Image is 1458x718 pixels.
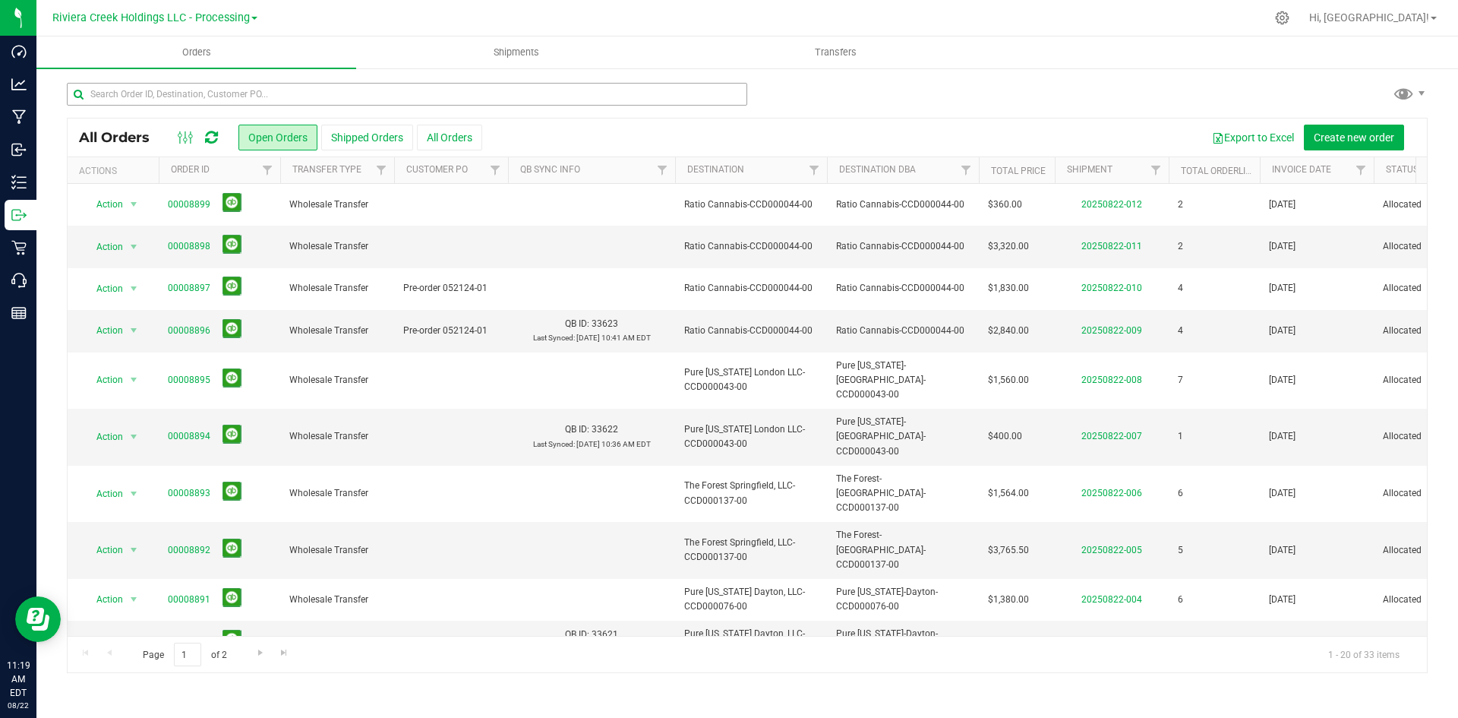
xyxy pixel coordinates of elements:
[565,318,589,329] span: QB ID:
[684,198,818,212] span: Ratio Cannabis-CCD000044-00
[1273,11,1292,25] div: Manage settings
[1269,593,1295,607] span: [DATE]
[520,164,580,175] a: QB Sync Info
[483,157,508,183] a: Filter
[836,324,970,338] span: Ratio Cannabis-CCD000044-00
[836,627,970,656] span: Pure [US_STATE]-Dayton-CCD000076-00
[11,142,27,157] inline-svg: Inbound
[1181,166,1263,176] a: Total Orderlines
[684,324,818,338] span: Ratio Cannabis-CCD000044-00
[130,643,239,666] span: Page of 2
[1178,486,1183,501] span: 6
[369,157,394,183] a: Filter
[168,543,210,558] a: 00008892
[1178,281,1183,296] span: 4
[125,194,144,215] span: select
[168,486,210,501] a: 00008893
[11,240,27,255] inline-svg: Retail
[52,11,250,24] span: Riviera Creek Holdings LLC - Processing
[1269,429,1295,444] span: [DATE]
[1081,325,1142,336] a: 20250822-009
[836,239,970,254] span: Ratio Cannabis-CCD000044-00
[289,281,385,296] span: Wholesale Transfer
[1269,486,1295,501] span: [DATE]
[684,239,818,254] span: Ratio Cannabis-CCD000044-00
[836,585,970,614] span: Pure [US_STATE]-Dayton-CCD000076-00
[1178,239,1183,254] span: 2
[168,239,210,254] a: 00008898
[1081,283,1142,293] a: 20250822-010
[83,236,124,258] span: Action
[11,273,27,288] inline-svg: Call Center
[168,373,210,387] a: 00008895
[417,125,482,150] button: All Orders
[684,536,818,565] span: The Forest Springfield, LLC-CCD000137-00
[1178,373,1183,387] span: 7
[1178,198,1183,212] span: 2
[988,634,1029,649] span: $1,045.00
[162,46,232,59] span: Orders
[1178,543,1183,558] span: 5
[836,198,970,212] span: Ratio Cannabis-CCD000044-00
[168,634,210,649] a: 00008890
[988,198,1022,212] span: $360.00
[836,472,970,516] span: The Forest-[GEOGRAPHIC_DATA]-CCD000137-00
[1269,239,1295,254] span: [DATE]
[650,157,675,183] a: Filter
[988,281,1029,296] span: $1,830.00
[11,109,27,125] inline-svg: Manufacturing
[83,539,124,561] span: Action
[473,46,560,59] span: Shipments
[249,643,271,663] a: Go to the next page
[676,36,996,68] a: Transfers
[125,320,144,341] span: select
[988,543,1029,558] span: $3,765.50
[684,479,818,508] span: The Forest Springfield, LLC-CCD000137-00
[988,324,1029,338] span: $2,840.00
[576,334,651,342] span: [DATE] 10:41 AM EDT
[1178,324,1183,338] span: 4
[836,281,970,296] span: Ratio Cannabis-CCD000044-00
[592,424,618,435] span: 33622
[7,700,30,711] p: 08/22
[1269,281,1295,296] span: [DATE]
[11,207,27,223] inline-svg: Outbound
[36,36,356,68] a: Orders
[836,359,970,403] span: Pure [US_STATE]-[GEOGRAPHIC_DATA]-CCD000043-00
[125,369,144,391] span: select
[125,589,144,610] span: select
[11,175,27,190] inline-svg: Inventory
[1269,324,1295,338] span: [DATE]
[1081,375,1142,385] a: 20250822-008
[1081,594,1142,605] a: 20250822-004
[1067,164,1112,175] a: Shipment
[171,164,210,175] a: Order ID
[125,483,144,504] span: select
[687,164,744,175] a: Destination
[988,239,1029,254] span: $3,320.00
[592,629,618,640] span: 33621
[289,198,385,212] span: Wholesale Transfer
[168,281,210,296] a: 00008897
[11,77,27,92] inline-svg: Analytics
[1202,125,1304,150] button: Export to Excel
[289,543,385,558] span: Wholesale Transfer
[988,373,1029,387] span: $1,560.00
[289,634,385,649] span: Wholesale Transfer
[794,46,877,59] span: Transfers
[1386,164,1419,175] a: Status
[125,236,144,258] span: select
[15,596,61,642] iframe: Resource center
[592,318,618,329] span: 33623
[168,429,210,444] a: 00008894
[83,631,124,653] span: Action
[684,365,818,394] span: Pure [US_STATE] London LLC-CCD000043-00
[168,593,210,607] a: 00008891
[991,166,1046,176] a: Total Price
[83,194,124,215] span: Action
[565,424,589,435] span: QB ID:
[1314,131,1394,144] span: Create new order
[289,593,385,607] span: Wholesale Transfer
[289,324,385,338] span: Wholesale Transfer
[7,659,30,700] p: 11:19 AM EDT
